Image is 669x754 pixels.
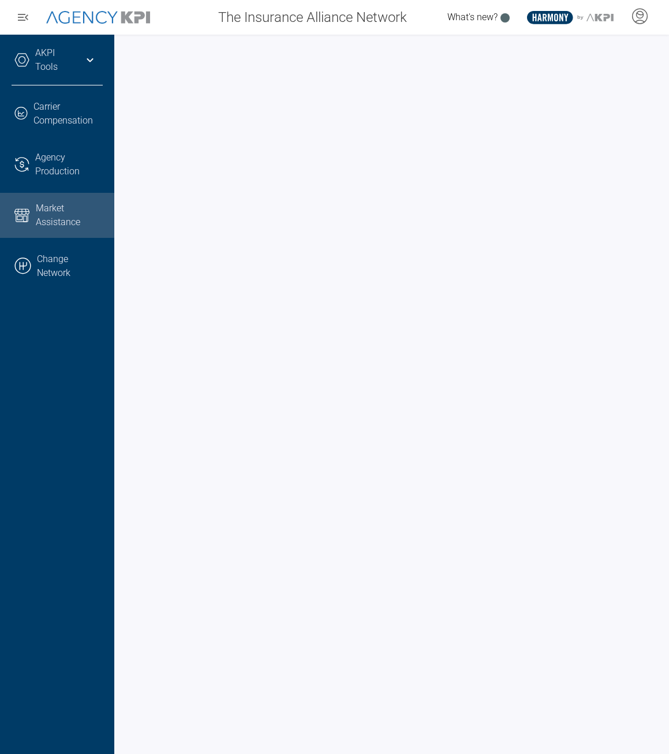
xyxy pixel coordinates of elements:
[35,46,74,74] a: AKPI Tools
[447,12,498,23] span: What's new?
[36,201,103,229] span: Market Assistance
[35,151,103,178] span: Agency Production
[218,7,407,28] span: The Insurance Alliance Network
[46,11,150,24] img: AgencyKPI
